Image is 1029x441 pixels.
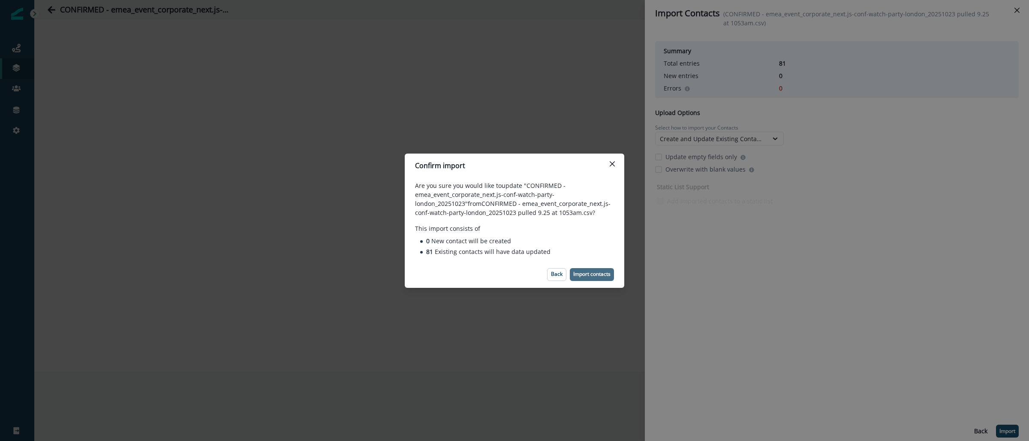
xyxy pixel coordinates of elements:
p: Back [551,271,563,277]
p: Import contacts [573,271,611,277]
span: 81 [426,248,435,256]
p: Existing contacts will have data updated [426,247,551,256]
p: New contact will be created [426,236,511,245]
p: Are you sure you would like to update "CONFIRMED - emea_event_corporate_next.js-conf-watch-party-... [415,181,614,217]
p: This import consists of [415,224,614,233]
button: Back [547,268,566,281]
span: 0 [426,237,431,245]
p: Confirm import [415,160,465,171]
button: Import contacts [570,268,614,281]
button: Close [605,157,619,171]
